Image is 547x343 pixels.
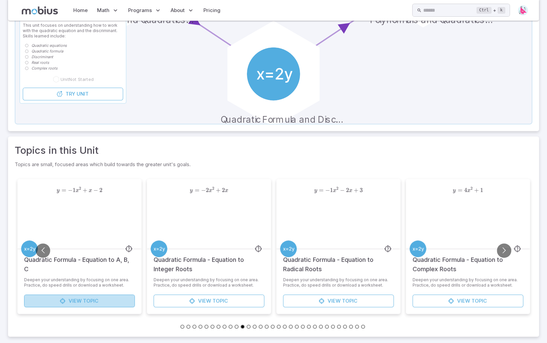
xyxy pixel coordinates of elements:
a: Topics in this Unit [15,143,99,158]
a: Algebra [409,240,426,257]
div: + [476,6,505,14]
span: Programs [128,7,152,14]
span: Polynomials and Quadratics - Intro [71,14,195,27]
button: Go to slide 22 [307,325,311,329]
p: Deepen your understanding by focusing on one area. Practice, do speed drills or download a worksh... [413,277,523,288]
span: x [225,188,228,193]
button: Go to slide 31 [361,325,365,329]
button: Go to slide 7 [216,325,220,329]
a: ViewTopic [283,295,394,307]
h5: Quadratic Formula - Equation to Complex Roots [413,248,523,274]
button: Go to slide 10 [235,325,239,329]
span: x [333,188,336,193]
button: Go to slide 27 [337,325,341,329]
span: y [190,188,193,193]
span: Topic [83,297,98,305]
span: y [314,188,317,193]
span: = [319,187,324,194]
button: Go to slide 19 [289,325,293,329]
h5: Quadratic Formula - Equation to A, B, C [24,248,135,274]
a: ViewTopic [24,295,135,307]
span: y [453,188,456,193]
p: Deepen your understanding by focusing on one area. Practice, do speed drills or download a worksh... [283,277,394,288]
span: Topic [342,297,357,305]
span: 3 [360,187,363,194]
span: x [89,188,92,193]
span: Try [66,90,75,98]
span: 2 [212,186,214,191]
button: Go to slide 14 [259,325,263,329]
button: Go to previous slide [36,243,50,258]
button: Go to slide 20 [295,325,299,329]
span: = [62,187,66,194]
h5: Quadratic Formula - Equation to Integer Roots [154,248,264,274]
span: View [69,297,82,305]
a: Algebra [280,240,297,257]
span: + [474,187,479,194]
button: Go to slide 21 [301,325,305,329]
button: Go to slide 11 [241,325,245,329]
span: Polynomials and Quadratics - Practice [370,14,494,27]
span: + [83,187,87,194]
span: 1 [330,187,333,194]
a: ViewTopic [154,295,264,307]
a: Home [71,3,90,18]
span: View [457,297,470,305]
button: Go to slide 28 [343,325,347,329]
span: 2 [206,187,209,194]
a: Algebra [151,240,167,257]
span: 1 [73,187,76,194]
button: Go to next slide [497,243,511,258]
p: Deepen your understanding by focusing on one area. Practice, do speed drills or download a worksh... [154,277,264,288]
p: Quadratic equations [31,43,67,48]
span: − [201,187,206,194]
button: Go to slide 5 [204,325,208,329]
button: Go to slide 4 [198,325,202,329]
button: Go to slide 15 [265,325,269,329]
button: Go to slide 9 [229,325,233,329]
span: = [458,187,462,194]
span: About [171,7,185,14]
span: + [216,187,220,194]
button: Go to slide 26 [331,325,335,329]
button: Go to slide 29 [349,325,353,329]
button: Go to slide 24 [319,325,323,329]
p: Real roots [31,60,49,66]
a: Algebra [21,240,38,257]
span: = [195,187,199,194]
h5: Quadratic Formula - Equation to Radical Roots [283,248,394,274]
img: right-triangle.svg [518,5,528,15]
span: Quadratic Formula and Discriminants - Intro [220,114,344,127]
span: 4 [464,187,467,194]
span: − [325,187,330,194]
p: Complex roots [31,66,58,71]
button: Go to slide 30 [355,325,359,329]
span: Topic [471,297,487,305]
span: x [76,188,79,193]
button: Go to slide 13 [253,325,257,329]
p: Discriminant [31,54,53,60]
button: Go to slide 23 [313,325,317,329]
button: Go to slide 8 [222,325,226,329]
button: Go to slide 16 [271,325,275,329]
span: − [340,187,345,194]
span: Topic [212,297,228,305]
button: Go to slide 3 [192,325,196,329]
button: Go to slide 2 [186,325,190,329]
a: Pricing [201,3,222,18]
kbd: k [497,7,505,14]
span: View [198,297,211,305]
span: 2 [470,186,472,191]
span: x [209,188,212,193]
button: Go to slide 12 [247,325,251,329]
button: Go to slide 1 [180,325,184,329]
span: 2 [79,186,81,191]
span: + [354,187,358,194]
span: View [328,297,341,305]
button: Go to slide 18 [283,325,287,329]
button: Go to slide 6 [210,325,214,329]
a: TryUnit [23,88,123,100]
span: − [68,187,73,194]
button: Go to slide 17 [277,325,281,329]
span: 2 [346,187,349,194]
